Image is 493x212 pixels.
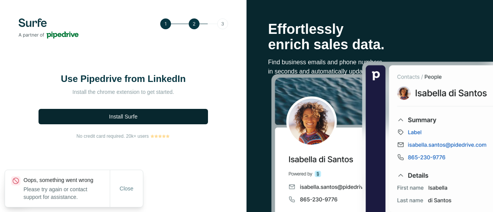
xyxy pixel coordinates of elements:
[268,58,471,67] p: Find business emails and phone numbers
[268,37,471,52] p: enrich sales data.
[39,109,208,124] button: Install Surfe
[23,176,110,184] p: Oops, something went wrong
[23,185,110,201] p: Please try again or contact support for assistance.
[46,88,200,96] p: Install the chrome extension to get started.
[77,133,149,140] span: No credit card required. 20k+ users
[268,67,471,76] p: in seconds and automatically update prospect data.
[18,18,79,38] img: Surfe's logo
[271,61,493,212] img: Surfe Stock Photo - Selling good vibes
[160,18,228,29] img: Step 2
[268,22,471,37] p: Effortlessly
[120,185,134,192] span: Close
[46,73,200,85] h1: Use Pipedrive from LinkedIn
[109,113,138,120] span: Install Surfe
[114,182,139,195] button: Close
